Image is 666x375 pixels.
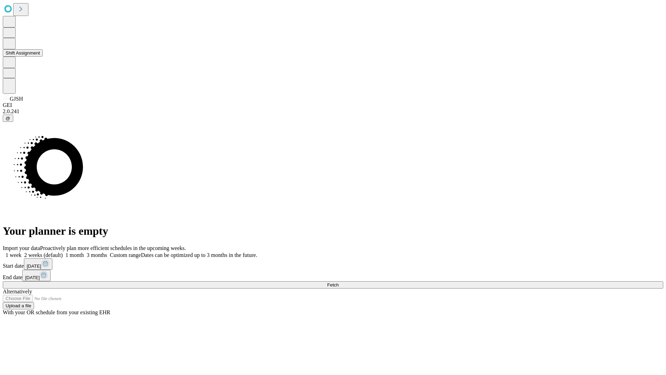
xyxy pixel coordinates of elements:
[3,258,663,270] div: Start date
[110,252,141,258] span: Custom range
[3,281,663,289] button: Fetch
[3,289,32,294] span: Alternatively
[40,245,186,251] span: Proactively plan more efficient schedules in the upcoming weeks.
[66,252,84,258] span: 1 month
[3,302,34,309] button: Upload a file
[3,108,663,115] div: 2.0.241
[3,115,13,122] button: @
[25,275,40,280] span: [DATE]
[22,270,51,281] button: [DATE]
[10,96,23,102] span: GJSH
[3,225,663,237] h1: Your planner is empty
[6,252,22,258] span: 1 week
[327,282,339,287] span: Fetch
[24,252,63,258] span: 2 weeks (default)
[141,252,257,258] span: Dates can be optimized up to 3 months in the future.
[3,309,110,315] span: With your OR schedule from your existing EHR
[24,258,52,270] button: [DATE]
[3,49,43,57] button: Shift Assignment
[6,116,10,121] span: @
[87,252,107,258] span: 3 months
[3,245,40,251] span: Import your data
[3,102,663,108] div: GEI
[27,264,41,269] span: [DATE]
[3,270,663,281] div: End date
